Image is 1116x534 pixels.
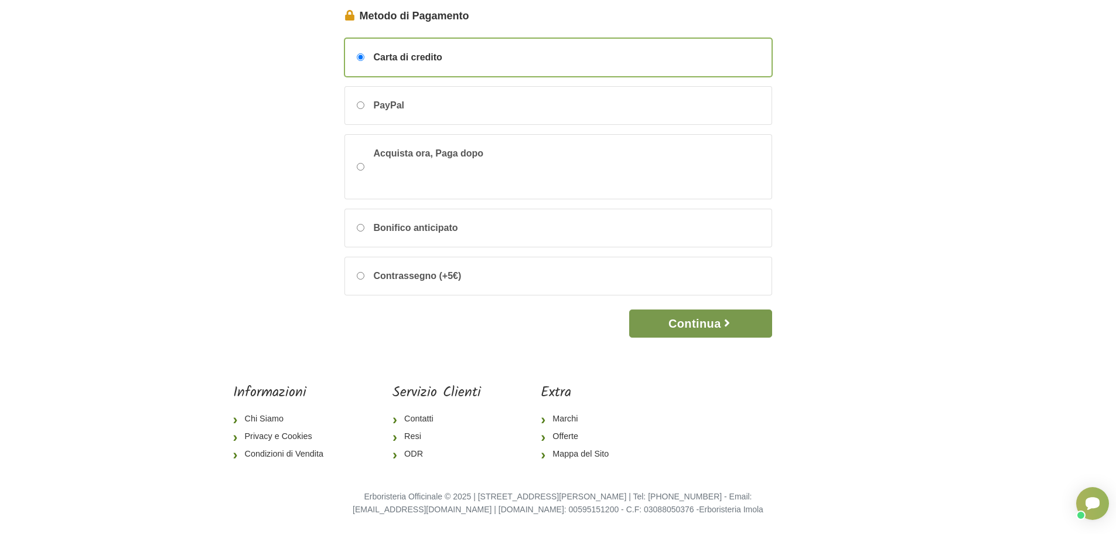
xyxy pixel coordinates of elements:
small: Erboristeria Officinale © 2025 | [STREET_ADDRESS][PERSON_NAME] | Tel: [PHONE_NUMBER] - Email: [EM... [353,492,763,514]
legend: Metodo di Pagamento [344,8,772,24]
input: Acquista ora, Paga dopo [357,163,364,171]
a: Mappa del Sito [541,445,618,463]
span: Bonifico anticipato [374,221,458,235]
input: Contrassegno (+5€) [357,272,364,280]
button: Continua [629,309,772,338]
a: Erboristeria Imola [699,505,763,514]
iframe: fb:page Facebook Social Plugin [678,385,883,426]
h5: Informazioni [233,385,333,402]
a: Contatti [393,410,481,428]
span: Acquista ora, Paga dopo [374,147,550,187]
a: Marchi [541,410,618,428]
a: Resi [393,428,481,445]
h5: Servizio Clienti [393,385,481,402]
a: ODR [393,445,481,463]
iframe: Smartsupp widget button [1076,487,1109,520]
input: Carta di credito [357,53,364,61]
iframe: PayPal Message 1 [374,161,550,183]
input: PayPal [357,101,364,109]
a: Condizioni di Vendita [233,445,333,463]
a: Privacy e Cookies [233,428,333,445]
span: PayPal [374,98,404,113]
input: Bonifico anticipato [357,224,364,232]
a: Offerte [541,428,618,445]
span: Contrassegno (+5€) [374,269,462,283]
span: Carta di credito [374,50,442,64]
a: Chi Siamo [233,410,333,428]
h5: Extra [541,385,618,402]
